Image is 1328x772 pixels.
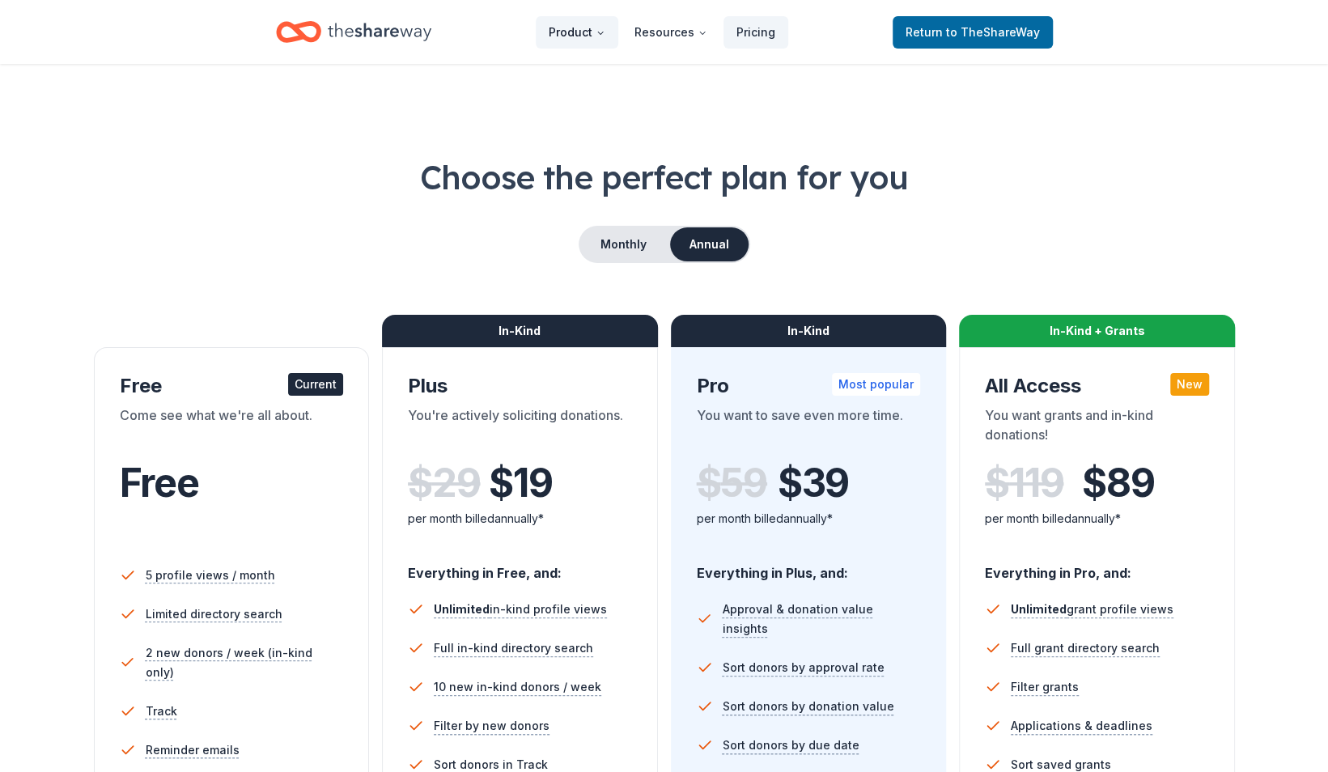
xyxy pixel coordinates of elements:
[434,638,593,658] span: Full in-kind directory search
[1011,677,1079,697] span: Filter grants
[536,16,618,49] button: Product
[671,315,947,347] div: In-Kind
[1011,602,1067,616] span: Unlimited
[1170,373,1209,396] div: New
[434,602,490,616] span: Unlimited
[893,16,1053,49] a: Returnto TheShareWay
[536,13,788,51] nav: Main
[288,373,343,396] div: Current
[65,155,1263,200] h1: Choose the perfect plan for you
[434,602,607,616] span: in-kind profile views
[1011,716,1152,736] span: Applications & deadlines
[959,315,1235,347] div: In-Kind + Grants
[146,740,240,760] span: Reminder emails
[985,549,1209,583] div: Everything in Pro, and:
[408,373,632,399] div: Plus
[622,16,720,49] button: Resources
[146,604,282,624] span: Limited directory search
[697,509,921,528] div: per month billed annually*
[120,373,344,399] div: Free
[580,227,667,261] button: Monthly
[489,460,552,506] span: $ 19
[408,549,632,583] div: Everything in Free, and:
[832,373,920,396] div: Most popular
[723,736,859,755] span: Sort donors by due date
[120,459,199,507] span: Free
[985,373,1209,399] div: All Access
[382,315,658,347] div: In-Kind
[985,509,1209,528] div: per month billed annually*
[146,566,275,585] span: 5 profile views / month
[1011,638,1160,658] span: Full grant directory search
[697,373,921,399] div: Pro
[985,405,1209,451] div: You want grants and in-kind donations!
[697,405,921,451] div: You want to save even more time.
[778,460,849,506] span: $ 39
[434,716,549,736] span: Filter by new donors
[146,702,177,721] span: Track
[120,405,344,451] div: Come see what we're all about.
[723,697,894,716] span: Sort donors by donation value
[408,405,632,451] div: You're actively soliciting donations.
[1011,602,1173,616] span: grant profile views
[723,16,788,49] a: Pricing
[434,677,601,697] span: 10 new in-kind donors / week
[670,227,749,261] button: Annual
[722,600,920,638] span: Approval & donation value insights
[697,549,921,583] div: Everything in Plus, and:
[145,643,343,682] span: 2 new donors / week (in-kind only)
[408,509,632,528] div: per month billed annually*
[723,658,885,677] span: Sort donors by approval rate
[906,23,1040,42] span: Return
[276,13,431,51] a: Home
[946,25,1040,39] span: to TheShareWay
[1082,460,1154,506] span: $ 89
